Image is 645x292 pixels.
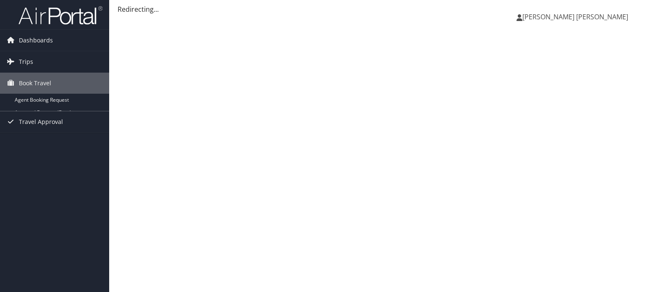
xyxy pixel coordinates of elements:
span: [PERSON_NAME] [PERSON_NAME] [522,12,628,21]
span: Trips [19,51,33,72]
span: Travel Approval [19,111,63,132]
span: Dashboards [19,30,53,51]
img: airportal-logo.png [18,5,102,25]
div: Redirecting... [118,4,637,14]
a: [PERSON_NAME] [PERSON_NAME] [517,4,637,29]
span: Book Travel [19,73,51,94]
